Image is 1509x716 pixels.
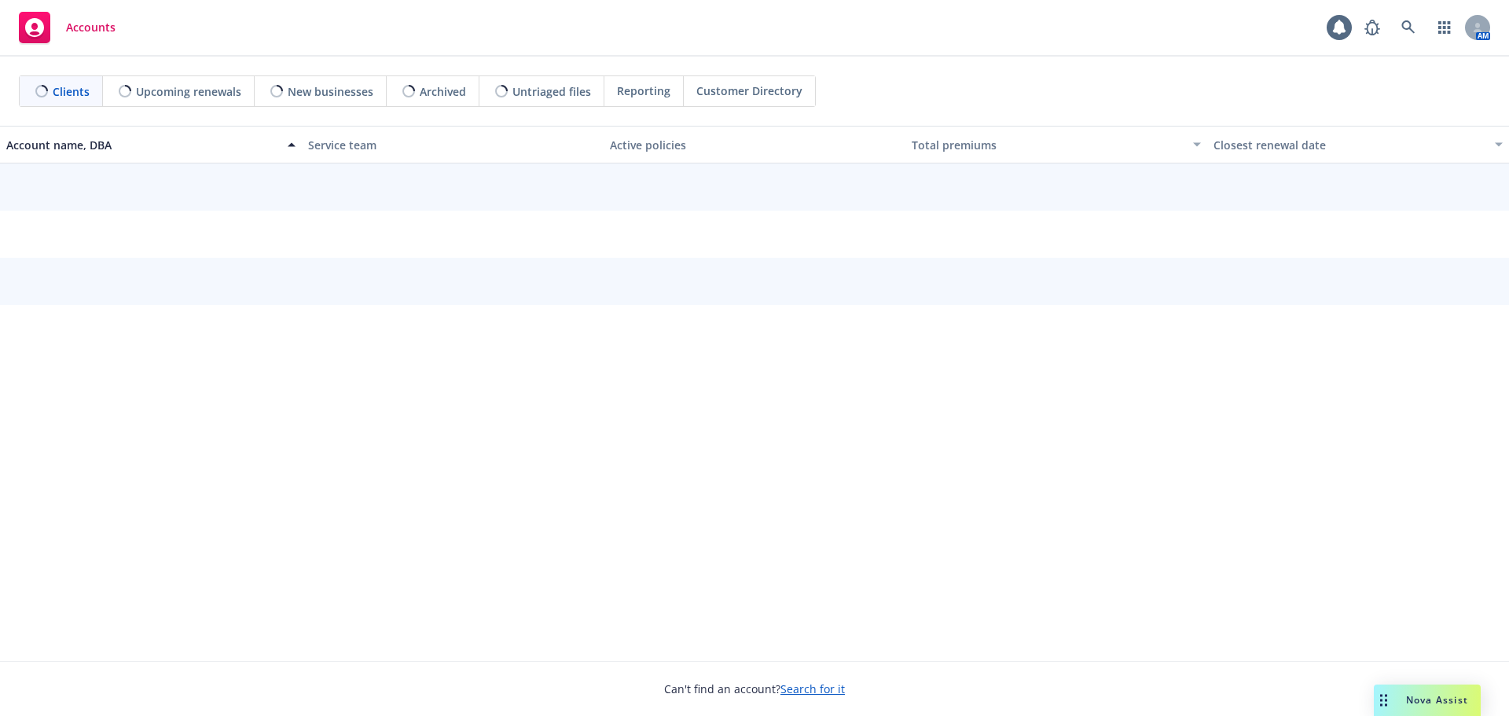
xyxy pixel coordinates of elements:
a: Search for it [780,681,845,696]
a: Switch app [1429,12,1460,43]
div: Account name, DBA [6,137,278,153]
div: Closest renewal date [1213,137,1485,153]
span: Nova Assist [1406,693,1468,707]
div: Service team [308,137,597,153]
button: Total premiums [905,126,1207,163]
span: Archived [420,83,466,100]
span: Untriaged files [512,83,591,100]
span: Can't find an account? [664,681,845,697]
span: Upcoming renewals [136,83,241,100]
div: Total premiums [912,137,1184,153]
div: Drag to move [1374,685,1393,716]
span: Customer Directory [696,83,802,99]
a: Search [1393,12,1424,43]
a: Report a Bug [1357,12,1388,43]
span: New businesses [288,83,373,100]
button: Service team [302,126,604,163]
div: Active policies [610,137,899,153]
button: Nova Assist [1374,685,1481,716]
span: Clients [53,83,90,100]
span: Reporting [617,83,670,99]
span: Accounts [66,21,116,34]
button: Active policies [604,126,905,163]
a: Accounts [13,6,122,50]
button: Closest renewal date [1207,126,1509,163]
